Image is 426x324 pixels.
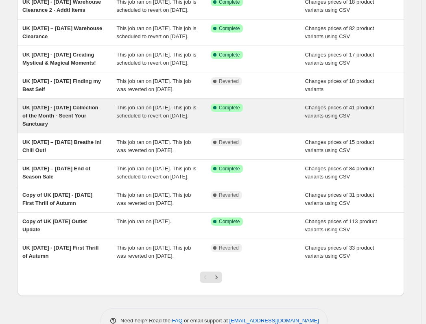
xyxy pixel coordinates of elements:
[117,25,197,39] span: This job ran on [DATE]. This job is scheduled to revert on [DATE].
[200,272,222,283] nav: Pagination
[305,245,374,259] span: Changes prices of 33 product variants using CSV
[211,272,222,283] button: Next
[117,245,191,259] span: This job ran on [DATE]. This job was reverted on [DATE].
[219,165,240,172] span: Complete
[219,104,240,111] span: Complete
[117,52,197,66] span: This job ran on [DATE]. This job is scheduled to revert on [DATE].
[305,104,374,119] span: Changes prices of 41 product variants using CSV
[117,139,191,153] span: This job ran on [DATE]. This job was reverted on [DATE].
[229,317,319,324] a: [EMAIL_ADDRESS][DOMAIN_NAME]
[117,218,171,224] span: This job ran on [DATE].
[305,218,377,233] span: Changes prices of 113 product variants using CSV
[120,317,172,324] span: Need help? Read the
[219,245,239,251] span: Reverted
[219,192,239,198] span: Reverted
[305,192,374,206] span: Changes prices of 31 product variants using CSV
[305,78,374,92] span: Changes prices of 18 product variants
[219,25,240,32] span: Complete
[172,317,183,324] a: FAQ
[117,192,191,206] span: This job ran on [DATE]. This job was reverted on [DATE].
[22,218,87,233] span: Copy of UK [DATE] Outlet Update
[117,78,191,92] span: This job ran on [DATE]. This job was reverted on [DATE].
[22,245,98,259] span: UK [DATE] - [DATE] First Thrill of Autumn
[22,104,98,127] span: UK [DATE] - [DATE] Collection of the Month - Scent Your Sanctuary
[219,139,239,146] span: Reverted
[219,78,239,85] span: Reverted
[117,165,197,180] span: This job ran on [DATE]. This job is scheduled to revert on [DATE].
[305,165,374,180] span: Changes prices of 84 product variants using CSV
[305,52,374,66] span: Changes prices of 17 product variants using CSV
[305,25,374,39] span: Changes prices of 82 product variants using CSV
[22,78,101,92] span: UK [DATE] - [DATE] Finding my Best Self
[219,218,240,225] span: Complete
[22,52,96,66] span: UK [DATE] - [DATE] Creating Mystical & Magical Moments!
[183,317,229,324] span: or email support at
[305,139,374,153] span: Changes prices of 15 product variants using CSV
[22,192,92,206] span: Copy of UK [DATE] - [DATE] First Thrill of Autumn
[219,52,240,58] span: Complete
[22,25,102,39] span: UK [DATE] – [DATE] Warehouse Clearance
[22,139,102,153] span: UK [DATE] – [DATE] Breathe in! Chill Out!
[22,165,90,180] span: UK [DATE] – [DATE] End of Season Sale
[117,104,197,119] span: This job ran on [DATE]. This job is scheduled to revert on [DATE].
